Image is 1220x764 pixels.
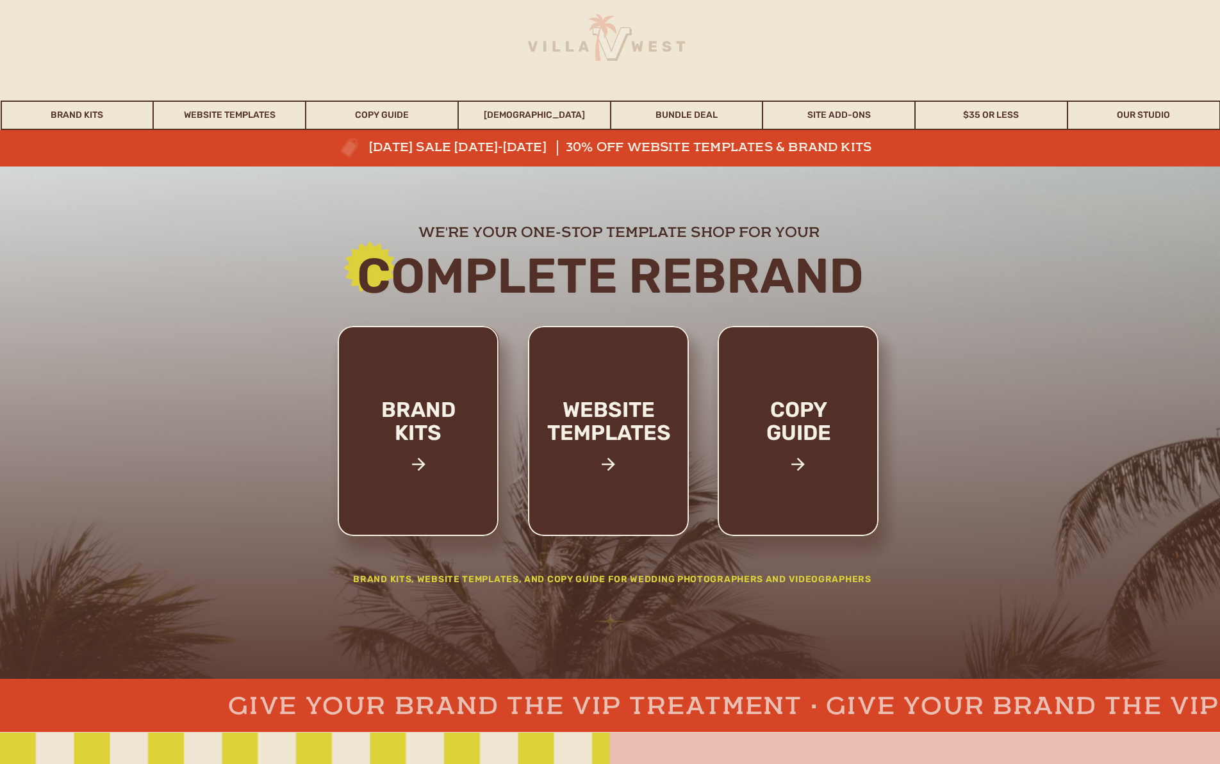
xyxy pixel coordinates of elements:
a: 30% off website templates & brand kits [566,140,884,156]
a: Copy Guide [306,101,458,130]
a: Our Studio [1068,101,1219,130]
a: copy guide [739,398,858,487]
a: [DATE] sale [DATE]-[DATE] [369,140,588,156]
h2: Complete rebrand [264,250,957,302]
a: Brand Kits [2,101,153,130]
a: $35 or Less [916,101,1067,130]
a: Site Add-Ons [763,101,914,130]
h2: Brand Kits, website templates, and Copy Guide for wedding photographers and videographers [325,573,900,591]
a: brand kits [364,398,472,487]
a: website templates [525,398,693,472]
a: Bundle Deal [611,101,763,130]
h2: we're your one-stop template shop for your [327,223,911,239]
a: [DEMOGRAPHIC_DATA] [459,101,610,130]
a: Website Templates [154,101,305,130]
